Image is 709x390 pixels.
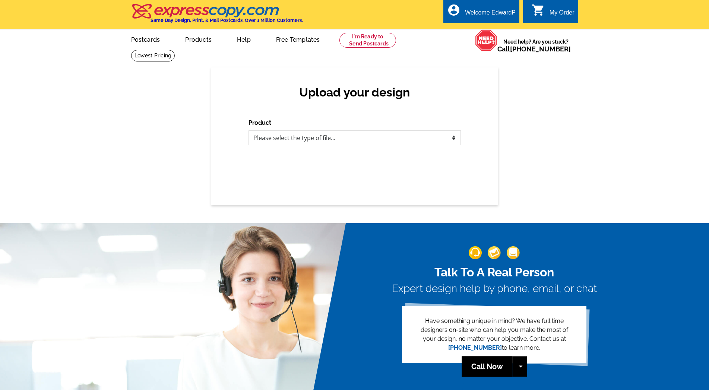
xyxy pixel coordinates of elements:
div: My Order [550,9,575,20]
i: account_circle [447,3,460,17]
a: [PHONE_NUMBER] [448,344,502,351]
h4: Same Day Design, Print, & Mail Postcards. Over 1 Million Customers. [151,18,303,23]
a: Postcards [119,30,172,48]
div: Welcome EdwardP [465,9,516,20]
h2: Upload your design [256,85,453,99]
p: Have something unique in mind? We have full time designers on-site who can help you make the most... [414,317,575,352]
img: support-img-1.png [469,246,482,259]
label: Product [249,118,271,127]
a: Products [173,30,224,48]
h3: Expert design help by phone, email, or chat [392,282,597,295]
img: help [475,29,497,51]
a: Same Day Design, Print, & Mail Postcards. Over 1 Million Customers. [131,9,303,23]
span: Call [497,45,571,53]
img: support-img-3_1.png [507,246,520,259]
a: Free Templates [264,30,332,48]
img: support-img-2.png [488,246,501,259]
i: shopping_cart [532,3,545,17]
a: Call Now [462,356,512,377]
a: Help [225,30,263,48]
h2: Talk To A Real Person [392,265,597,279]
a: shopping_cart My Order [532,8,575,18]
span: Need help? Are you stuck? [497,38,575,53]
a: [PHONE_NUMBER] [510,45,571,53]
